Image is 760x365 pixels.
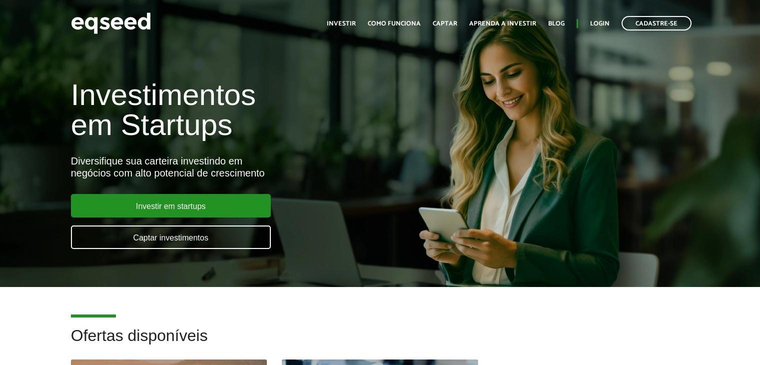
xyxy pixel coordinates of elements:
[71,194,271,217] a: Investir em startups
[71,80,436,140] h1: Investimentos em Startups
[71,10,151,36] img: EqSeed
[71,225,271,249] a: Captar investimentos
[71,327,690,359] h2: Ofertas disponíveis
[622,16,692,30] a: Cadastre-se
[469,20,536,27] a: Aprenda a investir
[548,20,565,27] a: Blog
[590,20,610,27] a: Login
[71,155,436,179] div: Diversifique sua carteira investindo em negócios com alto potencial de crescimento
[327,20,356,27] a: Investir
[368,20,421,27] a: Como funciona
[433,20,457,27] a: Captar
